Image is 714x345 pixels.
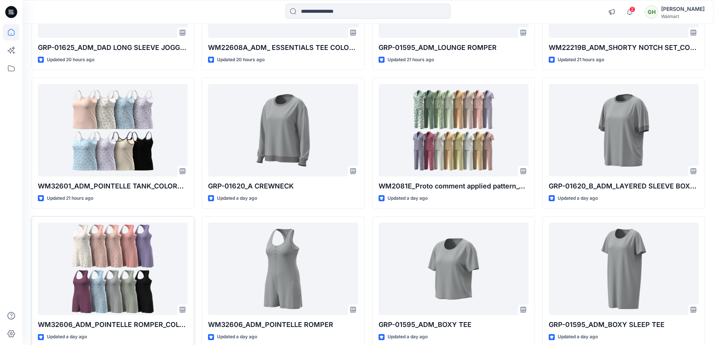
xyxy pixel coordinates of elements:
[217,56,265,64] p: Updated 20 hours ago
[47,194,93,202] p: Updated 21 hours ago
[629,6,635,12] span: 2
[47,333,87,341] p: Updated a day ago
[208,319,358,330] p: WM32606_ADM_POINTELLE ROMPER
[388,333,428,341] p: Updated a day ago
[208,181,358,191] p: GRP-01620_A CREWNECK
[549,319,699,330] p: GRP-01595_ADM_BOXY SLEEP TEE
[217,333,257,341] p: Updated a day ago
[208,42,358,53] p: WM22608A_ADM_ ESSENTIALS TEE COLORWAY
[38,84,188,177] a: WM32601_ADM_POINTELLE TANK_COLORWAY
[379,223,528,315] a: GRP-01595_ADM_BOXY TEE
[558,333,598,341] p: Updated a day ago
[379,42,528,53] p: GRP-01595_ADM_LOUNGE ROMPER
[38,223,188,315] a: WM32606_ADM_POINTELLE ROMPER_COLORWAY
[549,84,699,177] a: GRP-01620_B_ADM_LAYERED SLEEVE BOXY TEE_DEV
[549,42,699,53] p: WM22219B_ADM_SHORTY NOTCH SET_COLORWAY
[661,5,705,14] div: [PERSON_NAME]
[388,56,434,64] p: Updated 21 hours ago
[208,223,358,315] a: WM32606_ADM_POINTELLE ROMPER
[558,194,598,202] p: Updated a day ago
[208,84,358,177] a: GRP-01620_A CREWNECK
[379,181,528,191] p: WM2081E_Proto comment applied pattern_COLORWAY
[388,194,428,202] p: Updated a day ago
[38,42,188,53] p: GRP-01625_ADM_DAD LONG SLEEVE JOGGER
[549,223,699,315] a: GRP-01595_ADM_BOXY SLEEP TEE
[379,84,528,177] a: WM2081E_Proto comment applied pattern_COLORWAY
[661,14,705,19] div: Walmart
[558,56,604,64] p: Updated 21 hours ago
[549,181,699,191] p: GRP-01620_B_ADM_LAYERED SLEEVE BOXY TEE_DEV
[217,194,257,202] p: Updated a day ago
[47,56,94,64] p: Updated 20 hours ago
[379,319,528,330] p: GRP-01595_ADM_BOXY TEE
[38,181,188,191] p: WM32601_ADM_POINTELLE TANK_COLORWAY
[645,5,658,19] div: GH
[38,319,188,330] p: WM32606_ADM_POINTELLE ROMPER_COLORWAY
